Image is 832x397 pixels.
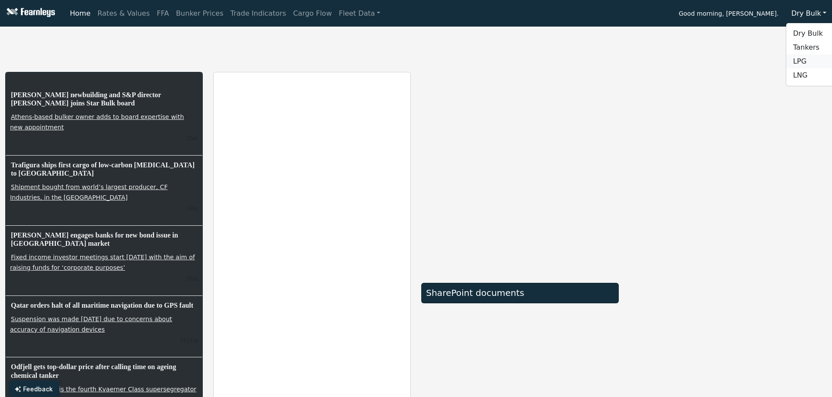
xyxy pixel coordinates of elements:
a: Suspension was made [DATE] due to concerns about accuracy of navigation devices [10,315,172,334]
a: Shipment bought from world’s largest producer, CF Industries, in the [GEOGRAPHIC_DATA] [10,183,168,202]
a: Bunker Prices [172,5,227,22]
a: FFA [153,5,173,22]
h6: [PERSON_NAME] engages banks for new bond issue in [GEOGRAPHIC_DATA] market [10,230,198,248]
a: Cargo Flow [290,5,335,22]
img: Fearnleys Logo [4,8,55,19]
small: 06/10/2025, 08:24:36 [180,337,198,344]
div: SharePoint documents [426,288,614,298]
button: Dry Bulk [786,5,832,22]
a: Home [66,5,94,22]
span: Good morning, [PERSON_NAME]. [679,7,778,22]
a: Athens-based bulker owner adds to board expertise with new appointment [10,112,184,132]
small: 06/10/2025, 08:39:41 [187,205,198,212]
a: Fixed income investor meetings start [DATE] with the aim of raising funds for ‘corporate purposes’ [10,253,195,272]
h6: Odfjell gets top-dollar price after calling time on ageing chemical tanker [10,362,198,380]
h6: Qatar orders halt of all maritime navigation due to GPS fault [10,300,198,310]
iframe: mini symbol-overview TradingView widget [629,281,827,377]
iframe: market overview TradingView widget [421,72,619,273]
a: Rates & Values [94,5,153,22]
a: Trade Indicators [227,5,290,22]
iframe: tickers TradingView widget [5,30,827,61]
h6: Trafigura ships first cargo of low-carbon [MEDICAL_DATA] to [GEOGRAPHIC_DATA] [10,160,198,178]
small: 06/10/2025, 08:37:45 [187,275,198,282]
h6: [PERSON_NAME] newbuilding and S&P director [PERSON_NAME] joins Star Bulk board [10,90,198,108]
a: Fleet Data [335,5,384,22]
iframe: mini symbol-overview TradingView widget [629,72,827,168]
iframe: mini symbol-overview TradingView widget [629,176,827,272]
small: 06/10/2025, 09:10:48 [187,135,198,142]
